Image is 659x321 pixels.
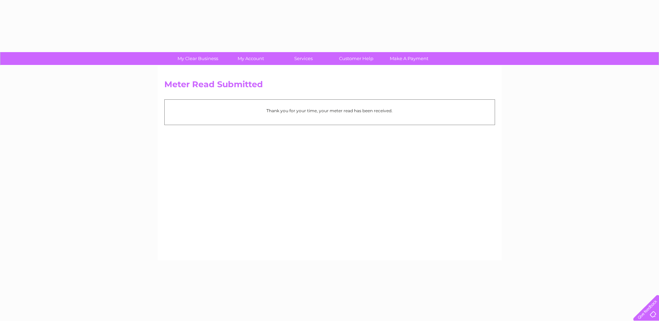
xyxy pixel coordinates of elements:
[328,52,385,65] a: Customer Help
[168,107,491,114] p: Thank you for your time, your meter read has been received.
[222,52,279,65] a: My Account
[380,52,438,65] a: Make A Payment
[169,52,226,65] a: My Clear Business
[164,80,495,93] h2: Meter Read Submitted
[275,52,332,65] a: Services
